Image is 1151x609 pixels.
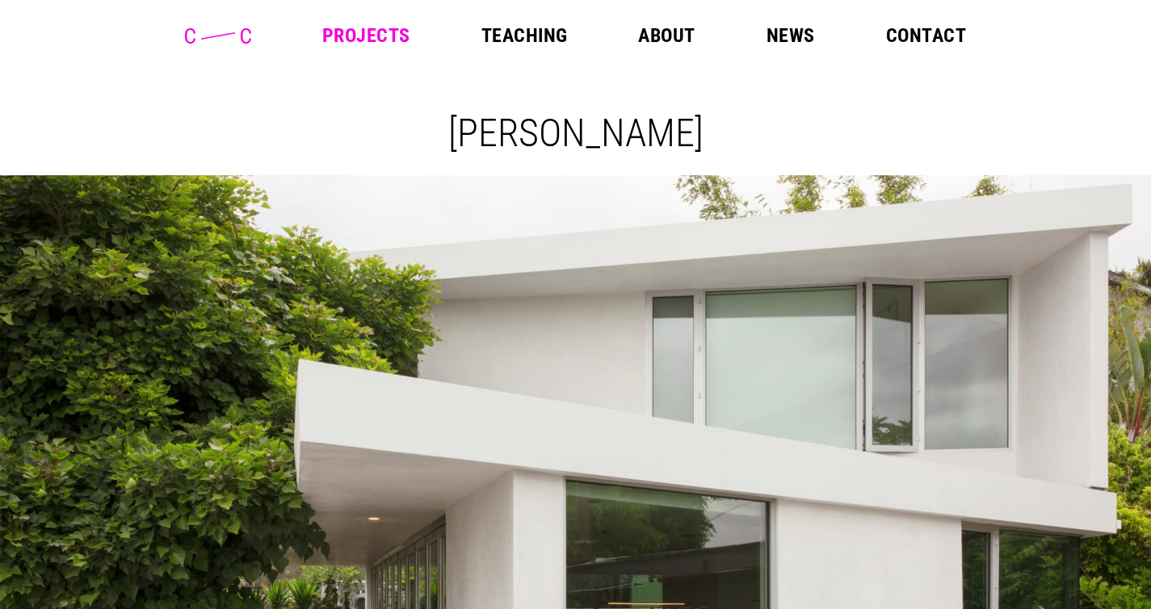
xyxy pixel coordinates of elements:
h1: [PERSON_NAME] [13,110,1138,156]
a: About [638,26,695,45]
nav: Main Menu [322,26,966,45]
a: Projects [322,26,410,45]
a: Teaching [481,26,568,45]
a: News [767,26,815,45]
a: Contact [886,26,966,45]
